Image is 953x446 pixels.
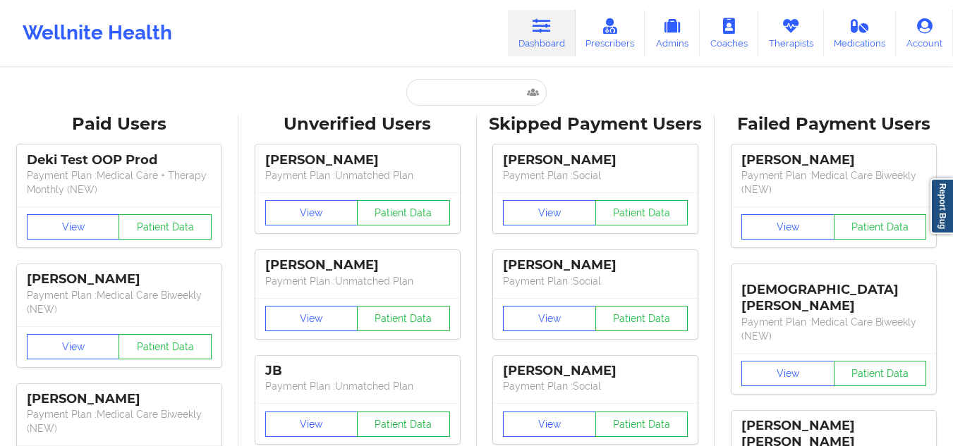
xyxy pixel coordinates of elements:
div: Failed Payment Users [724,113,943,135]
button: View [741,361,834,386]
a: Report Bug [930,178,953,234]
button: View [503,200,596,225]
button: Patient Data [357,306,450,331]
button: View [265,411,358,437]
a: Medications [824,10,897,56]
button: View [27,334,120,359]
a: Admins [645,10,700,56]
button: View [265,200,358,225]
div: [DEMOGRAPHIC_DATA][PERSON_NAME] [741,271,926,314]
div: Unverified Users [248,113,467,135]
button: Patient Data [119,334,212,359]
div: JB [265,363,450,379]
div: [PERSON_NAME] [265,152,450,168]
button: Patient Data [595,306,688,331]
p: Payment Plan : Medical Care Biweekly (NEW) [741,168,926,197]
button: Patient Data [119,214,212,240]
p: Payment Plan : Medical Care + Therapy Monthly (NEW) [27,168,212,197]
p: Payment Plan : Unmatched Plan [265,168,450,182]
div: [PERSON_NAME] [27,271,212,287]
div: Deki Test OOP Prod [27,152,212,168]
button: View [265,306,358,331]
a: Account [896,10,953,56]
div: Paid Users [10,113,229,135]
button: View [503,306,596,331]
a: Coaches [700,10,758,56]
button: Patient Data [595,411,688,437]
button: Patient Data [357,200,450,225]
button: Patient Data [357,411,450,437]
p: Payment Plan : Unmatched Plan [265,274,450,288]
a: Therapists [758,10,824,56]
button: Patient Data [834,214,927,240]
p: Payment Plan : Medical Care Biweekly (NEW) [741,315,926,343]
p: Payment Plan : Unmatched Plan [265,379,450,393]
button: Patient Data [595,200,688,225]
p: Payment Plan : Social [503,274,688,288]
div: [PERSON_NAME] [503,152,688,168]
div: [PERSON_NAME] [503,257,688,273]
p: Payment Plan : Medical Care Biweekly (NEW) [27,288,212,316]
div: [PERSON_NAME] [265,257,450,273]
p: Payment Plan : Social [503,379,688,393]
div: [PERSON_NAME] [27,391,212,407]
a: Prescribers [576,10,645,56]
div: [PERSON_NAME] [503,363,688,379]
div: Skipped Payment Users [487,113,705,135]
p: Payment Plan : Medical Care Biweekly (NEW) [27,407,212,435]
p: Payment Plan : Social [503,168,688,182]
div: [PERSON_NAME] [741,152,926,168]
button: View [503,411,596,437]
button: View [741,214,834,240]
a: Dashboard [508,10,576,56]
button: Patient Data [834,361,927,386]
button: View [27,214,120,240]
